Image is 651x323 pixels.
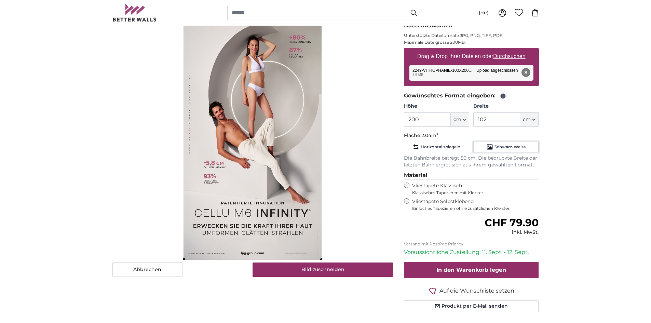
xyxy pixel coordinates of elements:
[112,263,182,277] button: Abbrechen
[253,263,393,277] button: Bild zuschneiden
[485,216,539,229] span: CHF 79.90
[404,142,469,152] button: Horizontal spiegeln
[404,33,539,38] p: Unterstützte Dateiformate JPG, PNG, TIFF, PDF.
[451,112,469,127] button: cm
[439,287,514,295] span: Auf die Wunschliste setzen
[404,171,539,180] legend: Material
[404,286,539,295] button: Auf die Wunschliste setzen
[473,7,494,19] button: (de)
[412,198,539,211] label: Vliestapete Selbstklebend
[404,262,539,278] button: In den Warenkorb legen
[404,248,539,256] p: Voraussichtliche Zustellung: 11. Sept. - 12. Sept.
[493,53,525,59] u: Durchsuchen
[404,103,469,110] label: Höhe
[404,155,539,169] p: Die Bahnbreite beträgt 50 cm. Die bedruckte Breite der letzten Bahn ergibt sich aus Ihrem gewählt...
[494,144,526,150] span: Schwarz-Weiss
[421,144,460,150] span: Horizontal spiegeln
[485,229,539,236] div: inkl. MwSt.
[436,267,506,273] span: In den Warenkorb legen
[404,92,539,100] legend: Gewünschtes Format eingeben:
[473,142,539,152] button: Schwarz-Weiss
[415,50,528,63] label: Drag & Drop Ihrer Dateien oder
[404,300,539,312] button: Produkt per E-Mail senden
[421,132,438,138] span: 2.04m²
[412,190,533,196] span: Klassisches Tapezieren mit Kleister
[520,112,539,127] button: cm
[473,103,539,110] label: Breite
[404,132,539,139] p: Fläche:
[412,183,533,196] label: Vliestapete Klassisch
[404,40,539,45] p: Maximale Dateigrösse 200MB.
[523,116,531,123] span: cm
[453,116,461,123] span: cm
[412,206,539,211] span: Einfaches Tapezieren ohne zusätzlichen Kleister
[404,22,539,30] legend: Datei auswählen
[404,241,539,247] p: Versand mit PostPac Priority
[112,4,157,22] img: Betterwalls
